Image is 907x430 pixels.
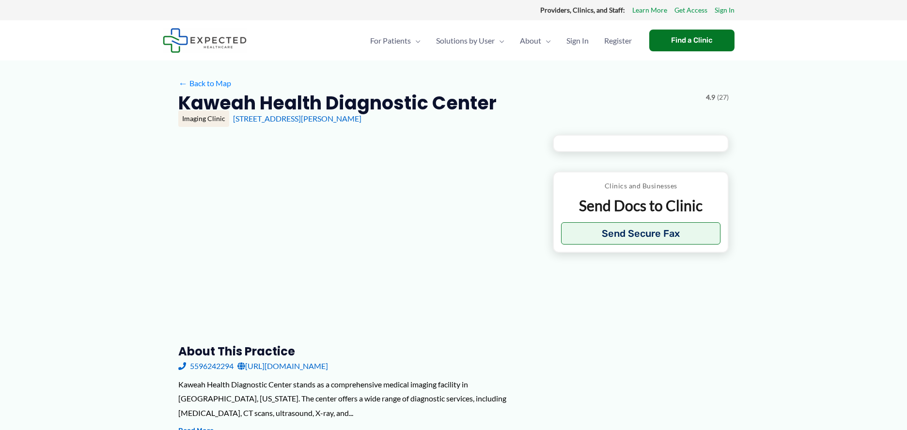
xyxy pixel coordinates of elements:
[178,377,537,420] div: Kaweah Health Diagnostic Center stands as a comprehensive medical imaging facility in [GEOGRAPHIC...
[717,91,729,104] span: (27)
[520,24,541,58] span: About
[163,28,247,53] img: Expected Healthcare Logo - side, dark font, small
[178,359,234,373] a: 5596242294
[233,114,361,123] a: [STREET_ADDRESS][PERSON_NAME]
[566,24,589,58] span: Sign In
[362,24,428,58] a: For PatientsMenu Toggle
[370,24,411,58] span: For Patients
[596,24,640,58] a: Register
[178,91,497,115] h2: Kaweah Health Diagnostic Center
[632,4,667,16] a: Learn More
[559,24,596,58] a: Sign In
[561,180,720,192] p: Clinics and Businesses
[706,91,715,104] span: 4.9
[715,4,735,16] a: Sign In
[541,24,551,58] span: Menu Toggle
[604,24,632,58] span: Register
[362,24,640,58] nav: Primary Site Navigation
[428,24,512,58] a: Solutions by UserMenu Toggle
[649,30,735,51] a: Find a Clinic
[561,222,720,245] button: Send Secure Fax
[178,78,188,88] span: ←
[178,344,537,359] h3: About this practice
[411,24,421,58] span: Menu Toggle
[495,24,504,58] span: Menu Toggle
[512,24,559,58] a: AboutMenu Toggle
[178,76,231,91] a: ←Back to Map
[540,6,625,14] strong: Providers, Clinics, and Staff:
[674,4,707,16] a: Get Access
[436,24,495,58] span: Solutions by User
[178,110,229,127] div: Imaging Clinic
[561,196,720,215] p: Send Docs to Clinic
[237,359,328,373] a: [URL][DOMAIN_NAME]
